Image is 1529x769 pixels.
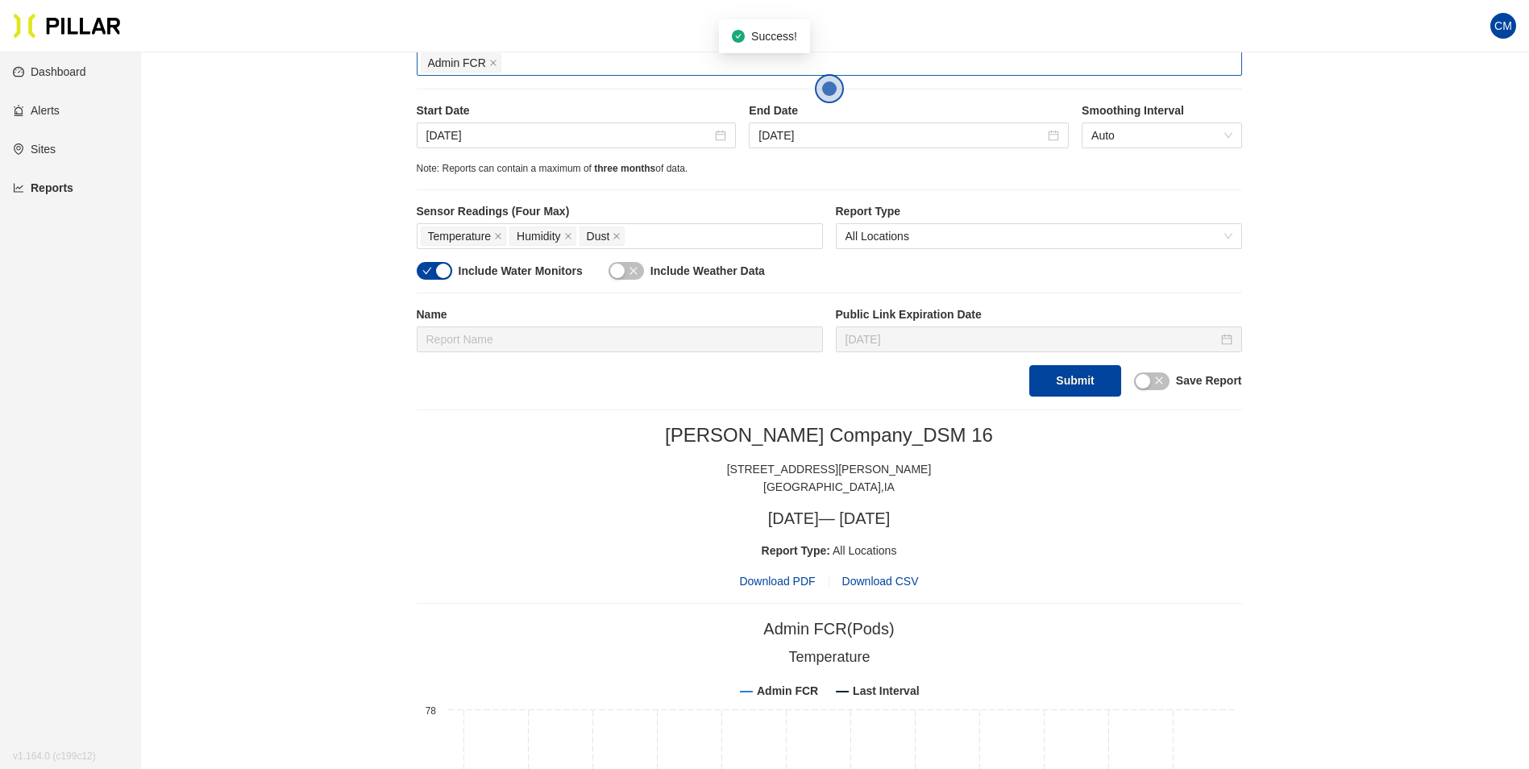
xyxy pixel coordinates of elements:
[1494,13,1512,39] span: CM
[842,575,919,588] span: Download CSV
[417,460,1242,478] div: [STREET_ADDRESS][PERSON_NAME]
[836,203,1242,220] label: Report Type
[757,684,818,697] tspan: Admin FCR
[1082,102,1241,119] label: Smoothing Interval
[425,705,436,717] text: 78
[594,163,655,174] span: three months
[428,54,486,72] span: Admin FCR
[489,59,497,69] span: close
[587,227,610,245] span: Dust
[629,266,638,276] span: close
[494,232,502,242] span: close
[417,509,1242,529] h3: [DATE] — [DATE]
[417,102,737,119] label: Start Date
[417,326,823,352] input: Report Name
[1176,372,1242,389] label: Save Report
[762,544,830,557] span: Report Type:
[417,423,1242,447] h2: [PERSON_NAME] Company_DSM 16
[1091,123,1232,148] span: Auto
[13,13,121,39] img: Pillar Technologies
[417,478,1242,496] div: [GEOGRAPHIC_DATA] , IA
[749,102,1069,119] label: End Date
[788,649,870,665] tspan: Temperature
[417,542,1242,559] div: All Locations
[739,572,815,590] span: Download PDF
[758,127,1045,144] input: Oct 3, 2025
[846,330,1218,348] input: Oct 18, 2025
[751,30,797,43] span: Success!
[853,684,919,697] tspan: Last Interval
[459,263,583,280] label: Include Water Monitors
[846,224,1232,248] span: All Locations
[417,203,823,220] label: Sensor Readings (Four Max)
[732,30,745,43] span: check-circle
[13,104,60,117] a: alertAlerts
[417,161,1242,177] div: Note: Reports can contain a maximum of of data.
[1029,365,1120,397] button: Submit
[650,263,765,280] label: Include Weather Data
[422,266,432,276] span: check
[428,227,492,245] span: Temperature
[1154,376,1164,385] span: close
[564,232,572,242] span: close
[517,227,560,245] span: Humidity
[815,74,844,103] button: Open the dialog
[836,306,1242,323] label: Public Link Expiration Date
[417,306,823,323] label: Name
[763,617,894,642] div: Admin FCR (Pods)
[613,232,621,242] span: close
[13,65,86,78] a: dashboardDashboard
[13,181,73,194] a: line-chartReports
[426,127,713,144] input: Oct 2, 2025
[13,143,56,156] a: environmentSites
